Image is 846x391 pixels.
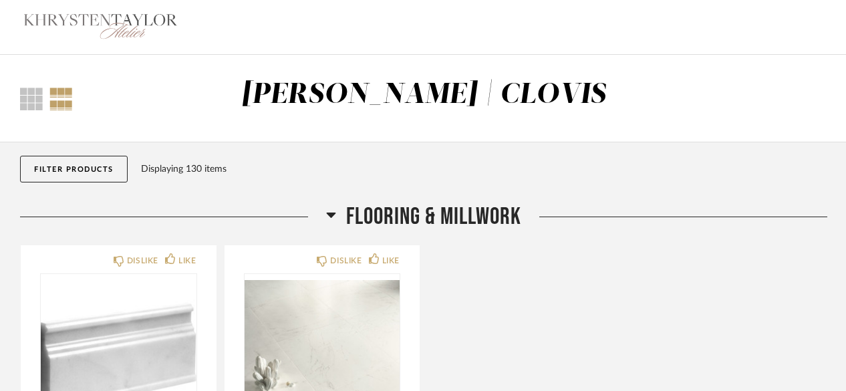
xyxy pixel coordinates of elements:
img: c886a1ef-1321-4f3f-ad40-413a1871f352.png [20,1,180,54]
button: Filter Products [20,156,128,182]
div: DISLIKE [330,254,362,267]
span: FLOORING & MILLWORK [346,203,521,231]
div: [PERSON_NAME] | CLOVIS [241,81,606,109]
div: LIKE [382,254,400,267]
div: Displaying 130 items [141,162,821,176]
div: DISLIKE [127,254,158,267]
div: LIKE [178,254,196,267]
